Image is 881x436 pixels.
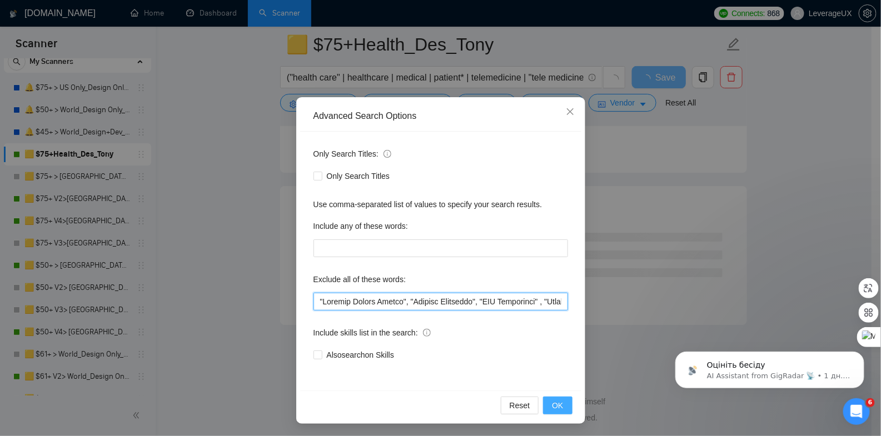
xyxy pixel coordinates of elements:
span: 6 [866,398,875,407]
iframe: Intercom live chat [843,398,870,425]
iframe: Intercom notifications повідомлення [659,328,881,406]
span: Reset [510,399,530,412]
button: Reset [501,397,539,414]
span: Include skills list in the search: [313,327,431,339]
div: Advanced Search Options [313,110,568,122]
span: close [566,107,575,116]
button: OK [543,397,572,414]
span: Also search on Skills [322,349,399,361]
span: info-circle [423,329,431,337]
span: OK [552,399,563,412]
div: Use comma-separated list of values to specify your search results. [313,198,568,211]
label: Exclude all of these words: [313,270,406,288]
span: info-circle [384,150,391,158]
span: Only Search Titles [322,170,395,182]
label: Include any of these words: [313,217,408,235]
button: Close [555,97,585,127]
span: Only Search Titles: [313,148,391,160]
